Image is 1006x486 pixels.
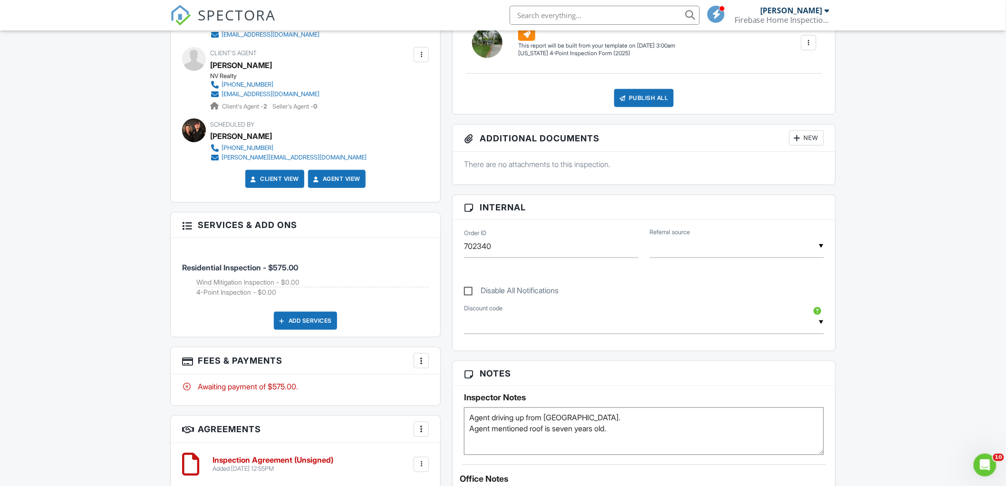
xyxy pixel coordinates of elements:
[249,174,299,184] a: Client View
[464,393,824,403] h5: Inspector Notes
[213,456,333,465] h6: Inspection Agreement (Unsigned)
[993,454,1004,461] span: 10
[518,42,675,50] div: This report will be built from your template on [DATE] 3:00am
[210,143,367,153] a: [PHONE_NUMBER]
[182,382,429,392] div: Awaiting payment of $575.00.
[274,312,337,330] div: Add Services
[735,15,830,25] div: Firebase Home Inspections
[213,456,333,473] a: Inspection Agreement (Unsigned) Added [DATE] 12:55PM
[464,159,824,169] p: There are no attachments to this inspection.
[196,288,429,297] li: Add on: 4-Point Inspection
[222,90,319,98] div: [EMAIL_ADDRESS][DOMAIN_NAME]
[222,81,273,89] div: [PHONE_NUMBER]
[210,129,272,143] div: [PERSON_NAME]
[614,89,674,107] div: Publish All
[650,228,690,237] label: Referral source
[171,347,440,375] h3: Fees & Payments
[196,278,429,288] li: Add on: Wind Mitigation Inspection
[313,103,317,110] strong: 0
[789,130,824,146] div: New
[210,89,319,99] a: [EMAIL_ADDRESS][DOMAIN_NAME]
[518,50,675,58] div: [US_STATE] 4-Point Inspection Form (2025)
[453,361,835,386] h3: Notes
[222,103,269,110] span: Client's Agent -
[170,13,276,33] a: SPECTORA
[210,58,272,72] a: [PERSON_NAME]
[460,475,828,484] div: Office Notes
[453,125,835,152] h3: Additional Documents
[761,6,822,15] div: [PERSON_NAME]
[453,195,835,220] h3: Internal
[210,50,257,57] span: Client's Agent
[170,5,191,26] img: The Best Home Inspection Software - Spectora
[213,466,333,473] div: Added [DATE] 12:55PM
[272,103,317,110] span: Seller's Agent -
[182,245,429,305] li: Service: Residential Inspection
[510,6,700,25] input: Search everything...
[263,103,267,110] strong: 2
[210,72,327,80] div: NV Realty
[464,286,559,298] label: Disable All Notifications
[464,229,486,238] label: Order ID
[171,416,440,443] h3: Agreements
[210,121,254,128] span: Scheduled By
[198,5,276,25] span: SPECTORA
[222,144,273,152] div: [PHONE_NUMBER]
[311,174,360,184] a: Agent View
[974,454,996,476] iframe: Intercom live chat
[210,80,319,89] a: [PHONE_NUMBER]
[222,154,367,161] div: [PERSON_NAME][EMAIL_ADDRESS][DOMAIN_NAME]
[182,263,298,272] span: Residential Inspection - $575.00
[210,153,367,162] a: [PERSON_NAME][EMAIL_ADDRESS][DOMAIN_NAME]
[464,304,503,313] label: Discount code
[171,213,440,238] h3: Services & Add ons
